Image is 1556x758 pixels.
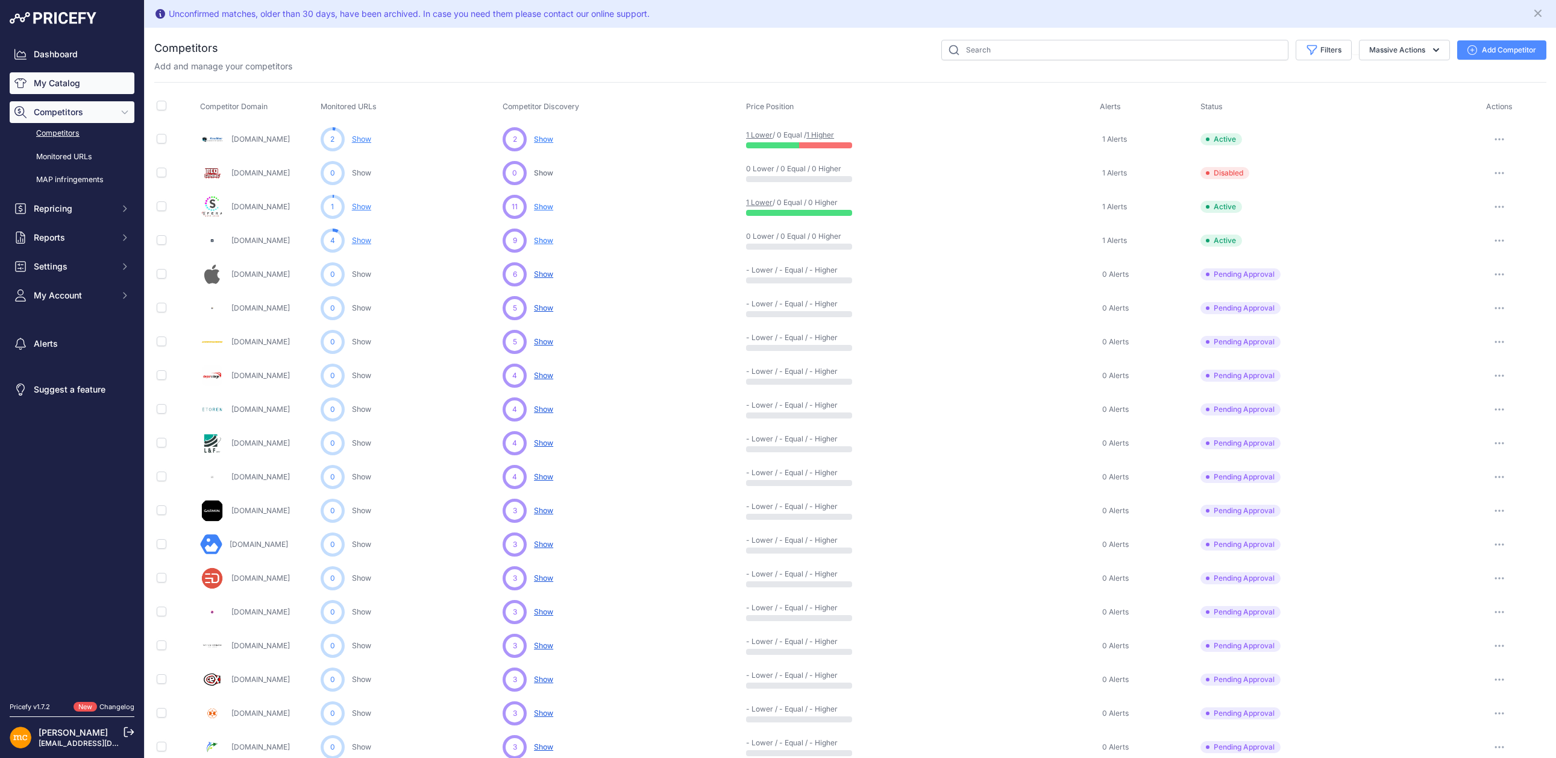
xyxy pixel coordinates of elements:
[330,539,335,550] span: 0
[10,101,134,123] button: Competitors
[10,198,134,220] button: Repricing
[1102,236,1127,245] span: 1 Alerts
[512,438,517,449] span: 4
[10,333,134,355] a: Alerts
[1200,403,1281,415] span: Pending Approval
[1102,607,1129,617] span: 0 Alerts
[746,738,823,748] p: - Lower / - Equal / - Higher
[806,130,834,139] a: 1 Higher
[330,472,335,482] span: 0
[1100,167,1127,179] a: 1 Alerts
[1102,506,1129,516] span: 0 Alerts
[1100,133,1127,145] a: 1 Alerts
[534,438,553,447] span: Show
[534,472,553,481] span: Show
[352,202,371,211] a: Show
[231,134,290,144] a: [DOMAIN_NAME]
[513,539,517,550] span: 3
[1296,40,1352,60] button: Filters
[746,637,823,646] p: - Lower / - Equal / - Higher
[330,708,335,719] span: 0
[1200,302,1281,314] span: Pending Approval
[1200,707,1281,719] span: Pending Approval
[746,535,823,545] p: - Lower / - Equal / - Higher
[534,709,553,718] span: Show
[74,702,97,712] span: New
[534,607,553,616] span: Show
[534,303,553,312] span: Show
[10,43,134,65] a: Dashboard
[503,102,579,111] span: Competitor Discovery
[1200,167,1249,179] span: Disabled
[1102,472,1129,482] span: 0 Alerts
[513,708,517,719] span: 3
[231,742,290,751] a: [DOMAIN_NAME]
[154,60,292,72] p: Add and manage your competitors
[1200,538,1281,551] span: Pending Approval
[321,102,377,111] span: Monitored URLs
[10,12,96,24] img: Pricefy Logo
[534,168,553,177] span: Show
[1532,5,1546,19] button: Close
[1200,102,1223,111] span: Status
[352,438,371,447] a: Show
[512,201,518,212] span: 11
[746,130,773,139] a: 1 Lower
[231,472,290,481] a: [DOMAIN_NAME]
[352,270,371,279] a: Show
[1102,168,1127,178] span: 1 Alerts
[231,506,290,515] a: [DOMAIN_NAME]
[1200,133,1242,145] span: Active
[352,607,371,616] a: Show
[513,607,517,617] span: 3
[352,540,371,549] a: Show
[534,405,553,414] span: Show
[330,168,335,178] span: 0
[746,400,823,410] p: - Lower / - Equal / - Higher
[746,333,823,343] p: - Lower / - Equal / - Higher
[534,371,553,380] span: Show
[10,379,134,400] a: Suggest a feature
[512,404,517,415] span: 4
[512,370,517,381] span: 4
[352,337,371,346] a: Show
[746,603,823,613] p: - Lower / - Equal / - Higher
[331,201,334,212] span: 1
[330,235,335,246] span: 4
[534,641,553,650] span: Show
[330,404,335,415] span: 0
[1200,505,1281,517] span: Pending Approval
[746,232,823,241] p: 0 Lower / 0 Equal / 0 Higher
[1102,337,1129,347] span: 0 Alerts
[746,265,823,275] p: - Lower / - Equal / - Higher
[1102,709,1129,718] span: 0 Alerts
[1200,572,1281,584] span: Pending Approval
[352,675,371,684] a: Show
[1102,573,1129,583] span: 0 Alerts
[34,261,113,273] span: Settings
[512,168,517,178] span: 0
[513,640,517,651] span: 3
[1102,675,1129,684] span: 0 Alerts
[154,40,218,57] h2: Competitors
[231,303,290,312] a: [DOMAIN_NAME]
[10,123,134,144] a: Competitors
[34,289,113,302] span: My Account
[230,540,288,549] a: [DOMAIN_NAME]
[513,674,517,685] span: 3
[1200,471,1281,483] span: Pending Approval
[534,506,553,515] span: Show
[330,674,335,685] span: 0
[352,303,371,312] a: Show
[10,285,134,306] button: My Account
[231,371,290,380] a: [DOMAIN_NAME]
[231,405,290,414] a: [DOMAIN_NAME]
[1100,235,1127,247] a: 1 Alerts
[352,573,371,583] a: Show
[746,367,823,376] p: - Lower / - Equal / - Higher
[352,641,371,650] a: Show
[746,299,823,309] p: - Lower / - Equal / - Higher
[330,505,335,516] span: 0
[534,270,553,279] span: Show
[200,102,268,111] span: Competitor Domain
